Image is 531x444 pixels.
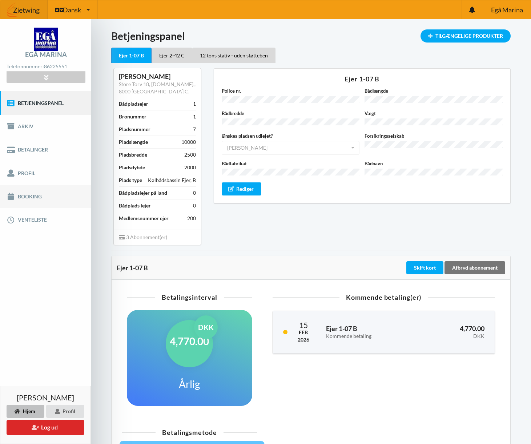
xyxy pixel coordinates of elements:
div: DKK [421,333,484,339]
div: DKK [194,315,218,339]
div: 2026 [298,336,309,343]
div: Pladsdybde [119,164,145,171]
div: Tilgængelige Produkter [421,29,511,43]
label: Police nr. [222,87,360,94]
div: 12 tons stativ - uden støtteben [192,48,275,63]
h1: Betjeningspanel [111,29,511,43]
div: Ejer 1-07 B [222,76,503,82]
div: Ejer 2-42 C [152,48,192,63]
div: 2000 [184,164,196,171]
div: 15 [298,321,309,329]
span: [PERSON_NAME] [17,394,74,401]
label: Bådnavn [365,160,503,167]
div: Ejer 1-07 B [117,264,405,271]
div: 7 [193,126,196,133]
a: Store Torv 18, [DOMAIN_NAME]., 8000 [GEOGRAPHIC_DATA] C. [119,81,196,94]
button: Log ud [7,420,84,435]
div: Bådplads lejer [119,202,151,209]
h1: 4,770.00 [170,335,209,348]
div: Telefonnummer: [7,62,85,72]
div: 1 [193,113,196,120]
h1: Årlig [179,378,200,391]
div: Kommende betaling(er) [273,294,495,300]
label: Bådbredde [222,110,360,117]
label: Bådfabrikat [222,160,360,167]
h3: 4,770.00 [421,324,484,339]
div: Bronummer [119,113,146,120]
div: Feb [298,329,309,336]
span: Egå Marina [491,7,523,13]
div: 10000 [181,138,196,146]
div: Hjem [7,405,44,418]
label: Ønskes pladsen udlejet? [222,132,360,140]
div: Betalingsmetode [122,429,257,436]
div: 2500 [184,151,196,158]
span: Dansk [63,7,81,13]
div: Kommende betaling [326,333,411,339]
h3: Ejer 1-07 B [326,324,411,339]
div: 0 [193,189,196,197]
div: 200 [187,215,196,222]
div: Ejer 1-07 B [111,48,152,63]
div: Profil [46,405,84,418]
label: Vægt [365,110,503,117]
div: Medlemsnummer ejer [119,215,169,222]
div: Skift kort [406,261,443,274]
div: 1 [193,100,196,108]
div: Betalingsinterval [127,294,252,300]
label: Forsikringsselskab [365,132,503,140]
div: Rediger [222,182,262,195]
div: 0 [193,202,196,209]
img: logo [34,28,58,51]
div: Kølbådsbassin Ejer, B [148,177,196,184]
div: [PERSON_NAME] [119,72,196,81]
div: Bådpladslejer på land [119,189,167,197]
strong: 86225551 [44,63,67,69]
label: Bådlængde [365,87,503,94]
div: Plads type [119,177,142,184]
div: Bådpladsejer [119,100,148,108]
div: Egå Marina [25,51,67,58]
div: Pladsbredde [119,151,147,158]
div: Pladsnummer [119,126,150,133]
div: Afbryd abonnement [444,261,505,274]
div: Pladslængde [119,138,148,146]
span: 3 Abonnement(er) [119,234,167,240]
